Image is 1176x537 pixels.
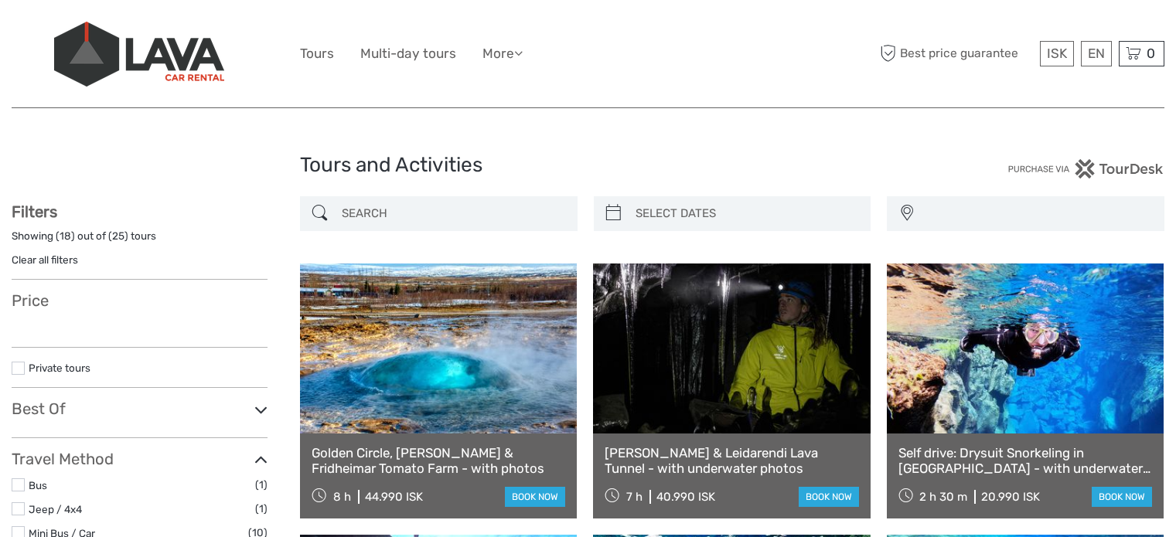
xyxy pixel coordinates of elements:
[482,42,523,65] a: More
[919,490,967,504] span: 2 h 30 m
[255,476,268,494] span: (1)
[29,503,82,515] a: Jeep / 4x4
[29,362,90,374] a: Private tours
[505,487,565,507] a: book now
[12,399,268,418] h3: Best Of
[876,41,1036,66] span: Best price guarantee
[300,153,877,178] h1: Tours and Activities
[54,22,224,87] img: 523-13fdf7b0-e410-4b32-8dc9-7907fc8d33f7_logo_big.jpg
[12,450,268,468] h3: Travel Method
[626,490,643,504] span: 7 h
[1007,159,1164,178] img: PurchaseViaTourDesk.png
[300,42,334,65] a: Tours
[333,490,351,504] span: 8 h
[12,253,78,266] a: Clear all filters
[312,445,565,477] a: Golden Circle, [PERSON_NAME] & Fridheimar Tomato Farm - with photos
[1047,46,1067,61] span: ISK
[360,42,456,65] a: Multi-day tours
[12,291,268,310] h3: Price
[656,490,715,504] div: 40.990 ISK
[112,229,124,243] label: 25
[898,445,1152,477] a: Self drive: Drysuit Snorkeling in [GEOGRAPHIC_DATA] - with underwater photos
[336,200,570,227] input: SEARCH
[981,490,1040,504] div: 20.990 ISK
[12,202,57,221] strong: Filters
[29,479,47,491] a: Bus
[605,445,858,477] a: [PERSON_NAME] & Leidarendi Lava Tunnel - with underwater photos
[629,200,864,227] input: SELECT DATES
[60,229,71,243] label: 18
[1081,41,1112,66] div: EN
[365,490,423,504] div: 44.990 ISK
[12,229,268,253] div: Showing ( ) out of ( ) tours
[1144,46,1157,61] span: 0
[255,500,268,518] span: (1)
[799,487,859,507] a: book now
[1092,487,1152,507] a: book now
